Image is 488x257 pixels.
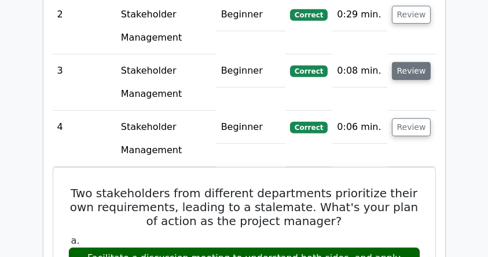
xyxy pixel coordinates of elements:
[332,111,387,144] td: 0:06 min.
[290,66,328,77] span: Correct
[116,55,217,111] td: Stakeholder Management
[67,186,421,228] h5: Two stakeholders from different departments prioritize their own requirements, leading to a stale...
[116,111,217,167] td: Stakeholder Management
[290,9,328,21] span: Correct
[392,62,431,80] button: Review
[392,6,431,24] button: Review
[71,235,80,246] span: a.
[217,55,285,88] td: Beginner
[392,118,431,136] button: Review
[217,111,285,144] td: Beginner
[53,55,116,111] td: 3
[53,111,116,167] td: 4
[290,122,328,133] span: Correct
[332,55,387,88] td: 0:08 min.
